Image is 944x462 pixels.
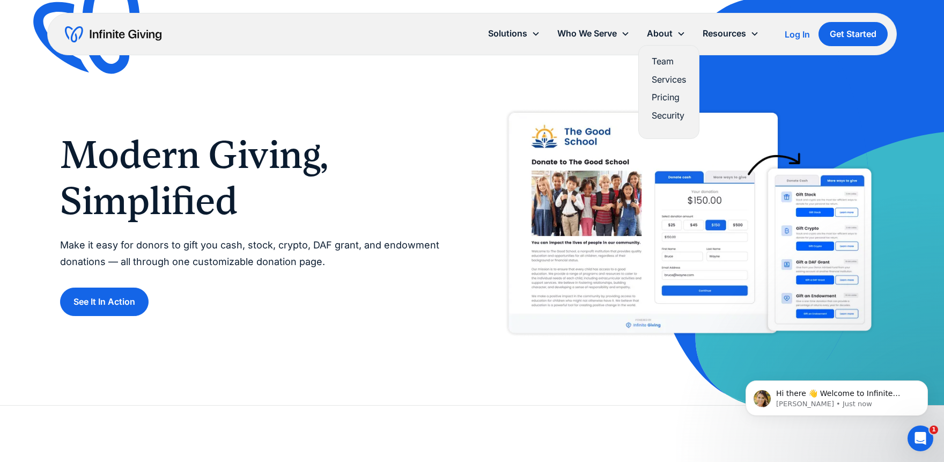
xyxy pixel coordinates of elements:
[818,22,888,46] a: Get Started
[638,22,694,45] div: About
[652,108,686,123] a: Security
[930,426,938,434] span: 1
[785,28,810,41] a: Log In
[908,426,933,451] iframe: Intercom live chat
[60,237,451,270] p: Make it easy for donors to gift you cash, stock, crypto, DAF grant, and endowment donations — all...
[60,132,451,225] h1: Modern Giving, Simplified
[65,26,161,43] a: home
[60,288,149,316] a: See It In Action
[647,26,673,41] div: About
[488,26,527,41] div: Solutions
[703,26,746,41] div: Resources
[694,22,768,45] div: Resources
[785,30,810,39] div: Log In
[652,72,686,87] a: Services
[652,90,686,105] a: Pricing
[557,26,617,41] div: Who We Serve
[549,22,638,45] div: Who We Serve
[729,358,944,433] iframe: Intercom notifications message
[480,22,549,45] div: Solutions
[652,54,686,69] a: Team
[638,45,699,139] nav: About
